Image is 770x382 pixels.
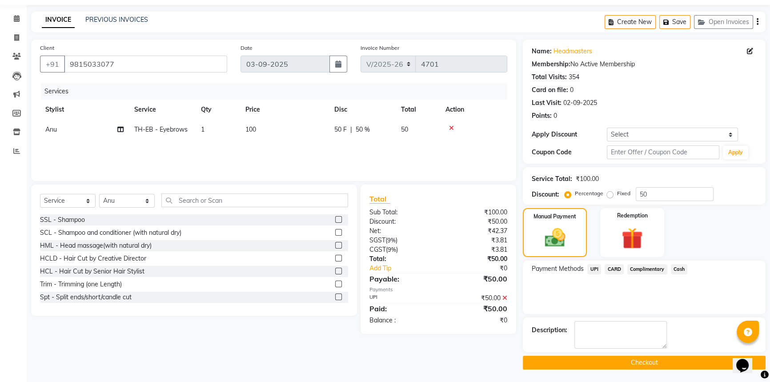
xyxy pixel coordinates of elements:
div: ₹3.81 [438,236,514,245]
th: Stylist [40,100,129,120]
button: Checkout [523,356,766,370]
div: ₹100.00 [438,208,514,217]
span: Payment Methods [532,264,584,273]
div: Points: [532,111,552,121]
div: No Active Membership [532,60,757,69]
div: ₹0 [438,316,514,325]
div: Paid: [363,303,438,314]
img: _cash.svg [538,226,572,249]
div: Service Total: [532,174,572,184]
div: Discount: [532,190,559,199]
span: CGST [369,245,386,253]
div: 354 [569,72,579,82]
th: Disc [329,100,396,120]
div: Total Visits: [532,72,567,82]
div: Card on file: [532,85,568,95]
span: Cash [671,264,688,274]
label: Client [40,44,54,52]
div: Membership: [532,60,570,69]
a: Headmasters [553,47,592,56]
label: Percentage [575,189,603,197]
div: Payments [369,286,508,294]
div: Spt - Split ends/short/candle cut [40,293,132,302]
label: Invoice Number [361,44,399,52]
th: Service [129,100,196,120]
div: Coupon Code [532,148,607,157]
div: ₹42.37 [438,226,514,236]
div: 0 [570,85,573,95]
span: Total [369,194,390,204]
div: 0 [553,111,557,121]
button: +91 [40,56,65,72]
label: Manual Payment [533,213,576,221]
label: Date [241,44,253,52]
a: INVOICE [42,12,75,28]
button: Open Invoices [694,15,753,29]
div: HCL - Hair Cut by Senior Hair Stylist [40,267,144,276]
a: Add Tip [363,264,451,273]
div: UPI [363,294,438,303]
div: ₹0 [451,264,514,273]
div: Trim - Trimming (one Length) [40,280,122,289]
span: 9% [387,237,396,244]
div: ₹3.81 [438,245,514,254]
div: HML - Head massage(with natural dry) [40,241,152,250]
span: CARD [605,264,624,274]
th: Price [240,100,329,120]
span: UPI [587,264,601,274]
span: Anu [45,125,57,133]
div: ₹50.00 [438,217,514,226]
div: ₹50.00 [438,273,514,284]
span: TH-EB - Eyebrows [134,125,188,133]
div: SSL - Shampoo [40,215,85,225]
div: ₹50.00 [438,303,514,314]
span: 1 [201,125,205,133]
div: Apply Discount [532,130,607,139]
span: SGST [369,236,385,244]
span: 50 % [356,125,370,134]
div: Total: [363,254,438,264]
div: 02-09-2025 [563,98,597,108]
div: ₹50.00 [438,294,514,303]
div: Net: [363,226,438,236]
th: Total [396,100,440,120]
span: 50 [401,125,408,133]
div: Payable: [363,273,438,284]
span: Complimentary [627,264,667,274]
button: Create New [605,15,656,29]
input: Search by Name/Mobile/Email/Code [64,56,227,72]
label: Fixed [617,189,630,197]
iframe: chat widget [733,346,761,373]
span: 9% [388,246,396,253]
div: Discount: [363,217,438,226]
div: Services [41,83,514,100]
div: ₹50.00 [438,254,514,264]
div: Name: [532,47,552,56]
img: _gift.svg [615,225,650,252]
a: PREVIOUS INVOICES [85,16,148,24]
div: Balance : [363,316,438,325]
th: Action [440,100,507,120]
input: Enter Offer / Coupon Code [607,145,719,159]
label: Redemption [617,212,648,220]
div: ( ) [363,236,438,245]
div: Last Visit: [532,98,561,108]
div: ( ) [363,245,438,254]
th: Qty [196,100,240,120]
span: | [350,125,352,134]
span: 100 [245,125,256,133]
input: Search or Scan [161,193,348,207]
button: Apply [723,146,748,159]
div: SCL - Shampoo and conditioner (with natural dry) [40,228,181,237]
span: 50 F [334,125,347,134]
button: Save [659,15,690,29]
div: HCLD - Hair Cut by Creative Director [40,254,146,263]
div: Sub Total: [363,208,438,217]
div: Description: [532,326,567,335]
div: ₹100.00 [576,174,599,184]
